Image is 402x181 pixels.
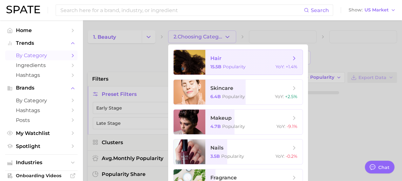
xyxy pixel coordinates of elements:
[222,94,245,99] span: Popularity
[60,5,304,16] input: Search here for a brand, industry, or ingredient
[210,153,220,159] span: 3.5b
[311,7,329,13] span: Search
[275,94,284,99] span: YoY :
[210,55,221,61] span: hair
[16,130,67,136] span: My Watchlist
[210,115,232,121] span: makeup
[5,70,78,80] a: Hashtags
[223,64,246,70] span: Popularity
[16,97,67,104] span: by Category
[365,8,389,12] span: US Market
[16,107,67,113] span: Hashtags
[276,64,284,70] span: YoY :
[5,128,78,138] a: My Watchlist
[210,145,223,151] span: nails
[16,173,67,178] span: Onboarding Videos
[5,83,78,93] button: Brands
[210,94,221,99] span: 6.4b
[6,6,40,13] img: SPATE
[210,85,233,91] span: skincare
[286,64,297,70] span: +1.4%
[5,141,78,151] a: Spotlight
[5,38,78,48] button: Trends
[286,153,297,159] span: -0.2%
[221,153,244,159] span: Popularity
[349,8,363,12] span: Show
[5,60,78,70] a: Ingredients
[16,72,67,78] span: Hashtags
[16,52,67,58] span: by Category
[210,175,237,181] span: fragrance
[16,27,67,33] span: Home
[210,64,221,70] span: 15.5b
[210,124,221,129] span: 4.7b
[276,153,284,159] span: YoY :
[347,6,397,14] button: ShowUS Market
[5,115,78,125] a: Posts
[16,40,67,46] span: Trends
[16,85,67,91] span: Brands
[5,171,78,180] a: Onboarding Videos
[5,105,78,115] a: Hashtags
[16,160,67,165] span: Industries
[16,62,67,68] span: Ingredients
[5,25,78,35] a: Home
[16,117,67,123] span: Posts
[5,96,78,105] a: by Category
[16,143,67,149] span: Spotlight
[276,124,285,129] span: YoY :
[5,158,78,167] button: Industries
[5,50,78,60] a: by Category
[222,124,245,129] span: Popularity
[285,94,297,99] span: +2.5%
[287,124,297,129] span: -9.1%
